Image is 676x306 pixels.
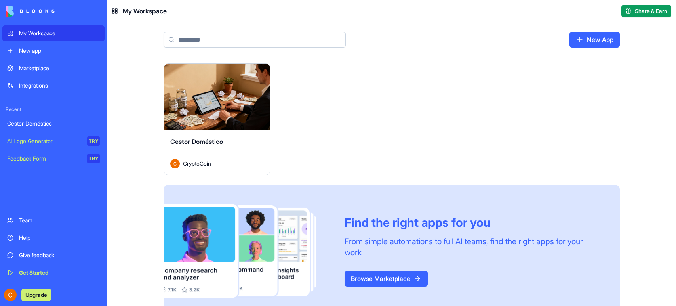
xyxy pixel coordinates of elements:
a: New app [2,43,105,59]
div: AI Logo Generator [7,137,82,145]
div: Find the right apps for you [345,215,601,229]
span: Share & Earn [635,7,667,15]
a: My Workspace [2,25,105,41]
div: Team [19,216,100,224]
div: TRY [87,154,100,163]
a: Marketplace [2,60,105,76]
div: Give feedback [19,251,100,259]
div: Integrations [19,82,100,90]
span: My Workspace [123,6,167,16]
img: ACg8ocIrZ_2r3JCGjIObMHUp5pq2o1gBKnv_Z4VWv1zqUWb6T60c5A=s96-c [4,289,17,301]
a: Give feedback [2,247,105,263]
div: Help [19,234,100,242]
a: Browse Marketplace [345,271,428,287]
a: Team [2,212,105,228]
a: Feedback FormTRY [2,151,105,166]
a: New App [569,32,620,48]
a: Integrations [2,78,105,94]
button: Share & Earn [621,5,671,17]
a: Gestor Doméstico [2,116,105,132]
span: CryptoCoin [183,159,211,168]
img: Frame_181_egmpey.png [164,204,332,298]
button: Upgrade [21,289,51,301]
div: Marketplace [19,64,100,72]
a: Gestor DomésticoAvatarCryptoCoin [164,63,270,175]
a: Get Started [2,265,105,281]
div: TRY [87,136,100,146]
a: AI Logo GeneratorTRY [2,133,105,149]
div: Get Started [19,269,100,277]
span: Gestor Doméstico [170,138,223,145]
span: Recent [2,106,105,113]
div: My Workspace [19,29,100,37]
div: From simple automations to full AI teams, find the right apps for your work [345,236,601,258]
a: Help [2,230,105,246]
div: Feedback Form [7,155,82,163]
img: Avatar [170,159,180,168]
a: Upgrade [21,291,51,298]
img: logo [6,6,55,17]
div: New app [19,47,100,55]
div: Gestor Doméstico [7,120,100,128]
